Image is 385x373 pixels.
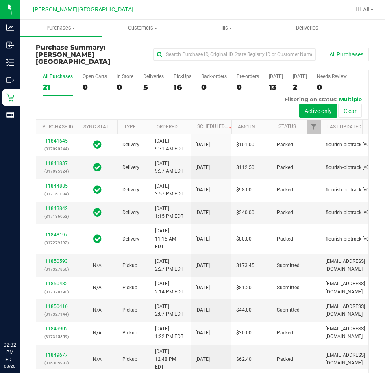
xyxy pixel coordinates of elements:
[93,233,102,245] span: In Sync
[83,82,107,92] div: 0
[45,258,68,264] a: 11850593
[293,74,307,79] div: [DATE]
[93,162,102,173] span: In Sync
[41,213,72,220] p: (317136053)
[93,285,102,291] span: Not Applicable
[237,82,259,92] div: 0
[122,141,139,149] span: Delivery
[236,284,252,292] span: $81.20
[277,141,293,149] span: Packed
[326,209,378,217] span: flourish-biotrack [v0.1.0]
[155,182,183,198] span: [DATE] 3:57 PM EDT
[45,160,68,166] a: 11841837
[196,306,210,314] span: [DATE]
[269,82,283,92] div: 13
[326,164,378,171] span: flourish-biotrack [v0.1.0]
[93,184,102,195] span: In Sync
[102,20,184,37] a: Customers
[155,160,183,175] span: [DATE] 9:37 AM EDT
[41,239,72,247] p: (317279492)
[45,138,68,144] a: 11841645
[102,24,183,32] span: Customers
[143,82,164,92] div: 5
[117,74,133,79] div: In Store
[153,48,316,61] input: Search Purchase ID, Original ID, State Registry ID or Customer Name...
[201,82,227,92] div: 0
[196,284,210,292] span: [DATE]
[41,310,72,318] p: (317327144)
[236,262,254,269] span: $173.45
[269,74,283,79] div: [DATE]
[236,186,252,194] span: $98.00
[185,24,266,32] span: Tills
[93,307,102,313] span: Not Applicable
[36,51,110,66] span: [PERSON_NAME][GEOGRAPHIC_DATA]
[236,329,252,337] span: $30.00
[45,281,68,286] a: 11850482
[277,209,293,217] span: Packed
[8,308,33,332] iframe: Resource center
[83,74,107,79] div: Open Carts
[277,329,293,337] span: Packed
[285,24,329,32] span: Deliveries
[122,306,137,314] span: Pickup
[174,82,191,92] div: 16
[307,120,321,134] a: Filter
[41,288,72,296] p: (317328790)
[45,183,68,189] a: 11844885
[45,326,68,332] a: 11849902
[93,207,102,218] span: In Sync
[20,24,102,32] span: Purchases
[327,124,368,130] a: Last Updated By
[277,164,293,171] span: Packed
[93,262,102,269] button: N/A
[196,164,210,171] span: [DATE]
[155,280,183,295] span: [DATE] 2:14 PM EDT
[293,82,307,92] div: 2
[155,227,186,251] span: [DATE] 11:15 AM EDT
[277,306,300,314] span: Submitted
[124,124,136,130] a: Type
[197,124,234,129] a: Scheduled
[122,186,139,194] span: Delivery
[6,24,14,32] inline-svg: Analytics
[355,6,370,13] span: Hi, Al!
[143,74,164,79] div: Deliveries
[155,258,183,273] span: [DATE] 2:27 PM EDT
[277,186,293,194] span: Packed
[266,20,348,37] a: Deliveries
[42,124,73,130] a: Purchase ID
[45,352,68,358] a: 11849677
[43,82,73,92] div: 21
[201,74,227,79] div: Back-orders
[117,82,133,92] div: 0
[155,205,183,220] span: [DATE] 1:15 PM EDT
[93,330,102,336] span: Not Applicable
[93,284,102,292] button: N/A
[45,232,68,238] a: 11848197
[43,74,73,79] div: All Purchases
[122,329,137,337] span: Pickup
[236,209,254,217] span: $240.00
[196,356,210,363] span: [DATE]
[196,186,210,194] span: [DATE]
[155,348,186,371] span: [DATE] 12:48 PM EDT
[155,303,183,318] span: [DATE] 2:07 PM EDT
[122,209,139,217] span: Delivery
[326,186,378,194] span: flourish-biotrack [v0.1.0]
[277,284,300,292] span: Submitted
[155,325,183,340] span: [DATE] 1:22 PM EDT
[6,93,14,102] inline-svg: Retail
[236,306,252,314] span: $44.00
[317,74,347,79] div: Needs Review
[6,111,14,119] inline-svg: Reports
[285,96,337,102] span: Filtering on status:
[278,124,296,129] a: Status
[184,20,266,37] a: Tills
[317,82,347,92] div: 0
[324,48,369,61] button: All Purchases
[155,137,183,153] span: [DATE] 9:31 AM EDT
[174,74,191,79] div: PickUps
[45,304,68,309] a: 11850416
[36,44,147,65] h3: Purchase Summary:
